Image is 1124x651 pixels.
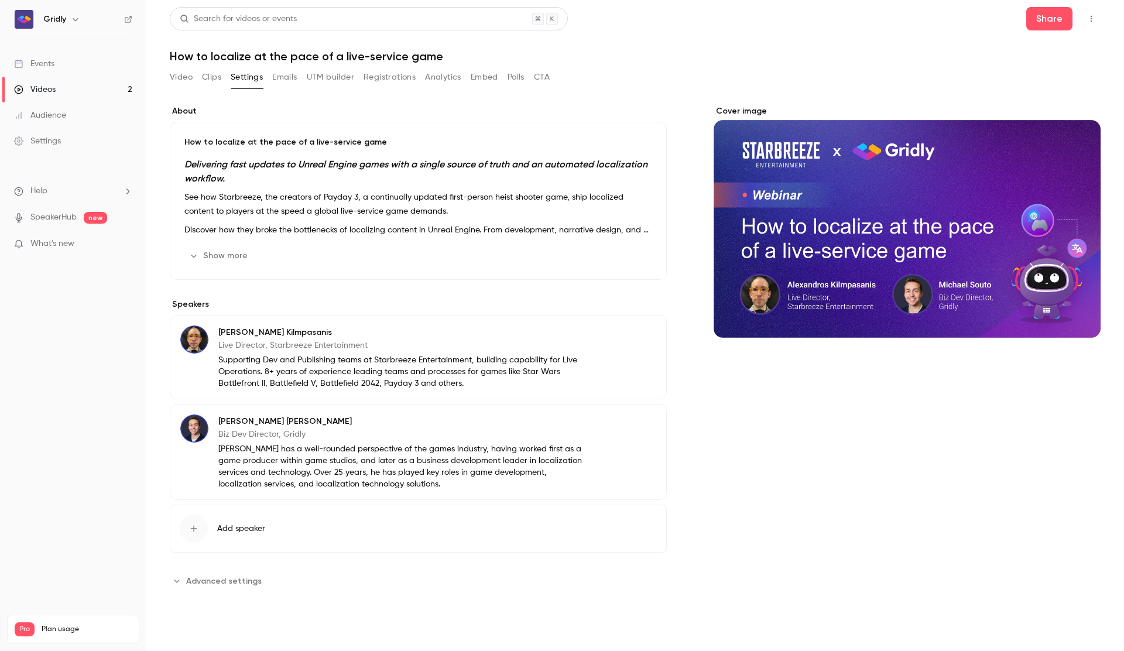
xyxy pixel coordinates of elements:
button: Embed [471,68,498,87]
button: Clips [202,68,221,87]
p: [PERSON_NAME] Kilmpasanis [218,327,591,338]
p: How to localize at the pace of a live-service game [184,136,652,148]
button: UTM builder [307,68,354,87]
div: Audience [14,109,66,121]
button: Share [1026,7,1072,30]
p: Discover how they broke the bottlenecks of localizing content in Unreal Engine. From development,... [184,223,652,237]
button: Top Bar Actions [1082,9,1101,28]
li: help-dropdown-opener [14,185,132,197]
button: Registrations [364,68,416,87]
div: Michael Souto[PERSON_NAME] [PERSON_NAME]Biz Dev Director, Gridly[PERSON_NAME] has a well-rounded ... [170,404,667,500]
section: Advanced settings [170,571,667,590]
p: Live Director, Starbreeze Entertainment [218,340,591,351]
button: Settings [231,68,263,87]
button: Analytics [425,68,461,87]
label: About [170,105,667,117]
span: Advanced settings [186,575,262,587]
div: Keywords by Traffic [129,69,197,77]
div: v 4.0.25 [33,19,57,28]
button: Polls [508,68,525,87]
div: Videos [14,84,56,95]
h6: Gridly [43,13,66,25]
p: Biz Dev Director, Gridly [218,429,591,440]
img: Michael Souto [180,414,208,443]
div: Domain: [DOMAIN_NAME] [30,30,129,40]
button: Add speaker [170,505,667,553]
span: Plan usage [42,625,132,634]
img: tab_keywords_by_traffic_grey.svg [116,68,126,77]
label: Speakers [170,299,667,310]
button: Show more [184,246,255,265]
span: Help [30,185,47,197]
label: Cover image [714,105,1101,117]
span: Add speaker [217,523,265,534]
img: Alexandros Kilmpasanis [180,325,208,354]
div: Settings [14,135,61,147]
em: Delivering fast updates to Unreal Engine games with a single source of truth and an automated loc... [184,159,647,184]
img: tab_domain_overview_orange.svg [32,68,41,77]
button: Advanced settings [170,571,269,590]
div: Search for videos or events [180,13,297,25]
p: [PERSON_NAME] [PERSON_NAME] [218,416,591,427]
div: Domain Overview [44,69,105,77]
span: Pro [15,622,35,636]
section: Cover image [714,105,1101,338]
h1: How to localize at the pace of a live-service game [170,49,1101,63]
img: Gridly [15,10,33,29]
p: Supporting Dev and Publishing teams at Starbreeze Entertainment, building capability for Live Ope... [218,354,591,389]
button: Video [170,68,193,87]
div: Alexandros Kilmpasanis[PERSON_NAME] KilmpasanisLive Director, Starbreeze EntertainmentSupporting ... [170,315,667,399]
a: SpeakerHub [30,211,77,224]
img: logo_orange.svg [19,19,28,28]
span: What's new [30,238,74,250]
span: new [84,212,107,224]
button: Emails [272,68,297,87]
iframe: Noticeable Trigger [118,239,132,249]
p: See how Starbreeze, the creators of Payday 3, a continually updated first-person heist shooter ga... [184,190,652,218]
button: CTA [534,68,550,87]
p: [PERSON_NAME] has a well-rounded perspective of the games industry, having worked first as a game... [218,443,591,490]
div: Events [14,58,54,70]
img: website_grey.svg [19,30,28,40]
